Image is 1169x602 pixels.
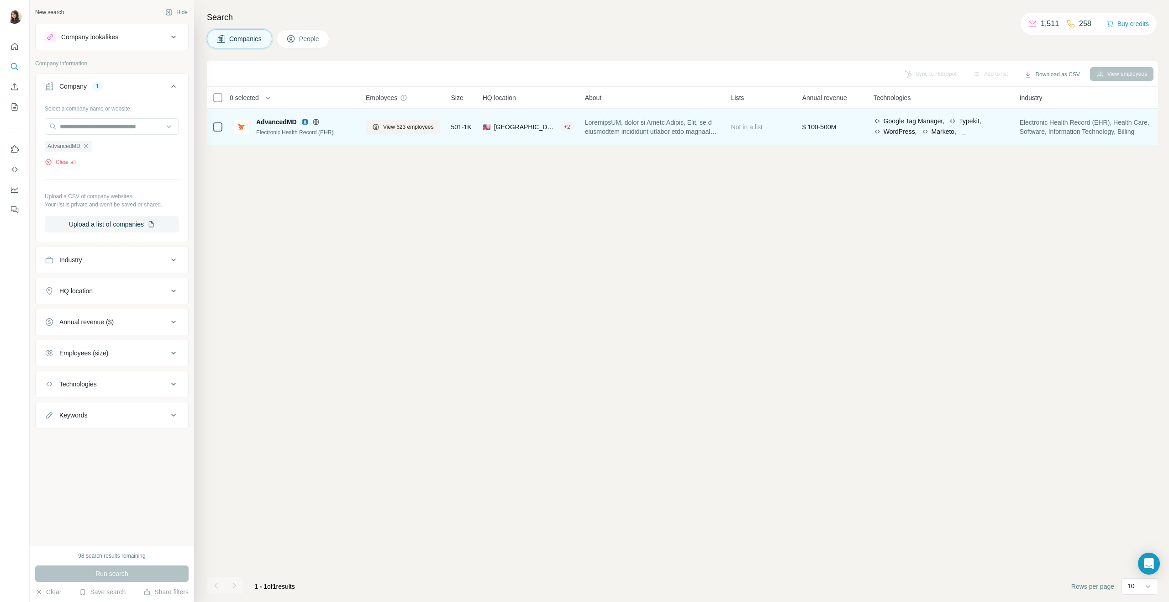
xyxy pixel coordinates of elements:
p: Your list is private and won't be saved or shared. [45,201,179,209]
span: Not in a list [731,123,763,131]
span: Size [451,93,463,102]
span: Electronic Health Record (EHR), Health Care, Software, Information Technology, Billing [1020,118,1155,136]
button: Quick start [7,38,22,55]
button: Industry [36,249,188,271]
p: Company information [35,59,189,68]
button: Download as CSV [1018,68,1086,81]
span: Employees [366,93,397,102]
button: Technologies [36,373,188,395]
span: AdvancedMD [47,142,80,150]
button: Share filters [143,587,189,597]
span: 🇺🇸 [483,122,490,132]
button: Employees (size) [36,342,188,364]
span: Technologies [874,93,911,102]
button: Dashboard [7,181,22,198]
button: Buy credits [1106,17,1149,30]
div: HQ location [59,286,93,296]
span: results [254,583,295,590]
button: My lists [7,99,22,115]
span: AdvancedMD [256,117,297,127]
span: LoremipsUM, dolor si Ametc Adipis, Elit, se d eiusmodtem incididunt utlabor etdo magnaal 091 enim... [585,118,720,136]
div: Company lookalikes [61,32,118,42]
button: Clear [35,587,61,597]
p: 10 [1127,581,1135,591]
span: 1 - 1 [254,583,267,590]
button: Enrich CSV [7,79,22,95]
button: Hide [159,5,194,19]
p: 258 [1079,18,1091,29]
div: Select a company name or website [45,101,179,113]
span: 1 [273,583,276,590]
span: $ 100-500M [802,123,837,131]
div: 98 search results remaining [78,552,145,560]
button: Annual revenue ($) [36,311,188,333]
button: Company1 [36,75,188,101]
button: Feedback [7,201,22,218]
img: Avatar [7,9,22,24]
img: Logo of AdvancedMD [234,120,249,134]
button: Use Surfe API [7,161,22,178]
div: Keywords [59,411,87,420]
span: Companies [229,34,263,43]
span: Annual revenue [802,93,847,102]
div: Annual revenue ($) [59,317,114,327]
p: 1,511 [1041,18,1059,29]
span: 501-1K [451,122,472,132]
span: Marketo, [932,127,956,136]
span: People [299,34,320,43]
button: Company lookalikes [36,26,188,48]
span: Rows per page [1071,582,1114,591]
span: View 623 employees [383,123,434,131]
h4: Search [207,11,1158,24]
span: Google Tag Manager, [884,116,945,126]
div: 1 [92,82,103,90]
button: Search [7,58,22,75]
div: Technologies [59,380,97,389]
div: Electronic Health Record (EHR) [256,128,355,137]
div: New search [35,8,64,16]
span: of [267,583,273,590]
span: Lists [731,93,744,102]
span: Typekit, [959,116,981,126]
button: Use Surfe on LinkedIn [7,141,22,158]
div: Employees (size) [59,349,108,358]
span: HQ location [483,93,516,102]
button: Clear all [45,158,76,166]
button: Keywords [36,404,188,426]
div: + 2 [560,123,574,131]
span: About [585,93,602,102]
button: View 623 employees [366,120,440,134]
span: 0 selected [230,93,259,102]
button: Upload a list of companies [45,216,179,232]
button: HQ location [36,280,188,302]
div: Open Intercom Messenger [1138,553,1160,575]
span: WordPress, [884,127,917,136]
button: Save search [79,587,126,597]
div: Company [59,82,87,91]
span: [GEOGRAPHIC_DATA], [US_STATE] [494,122,557,132]
img: LinkedIn logo [301,118,309,126]
span: Industry [1020,93,1043,102]
div: Industry [59,255,82,264]
p: Upload a CSV of company websites. [45,192,179,201]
